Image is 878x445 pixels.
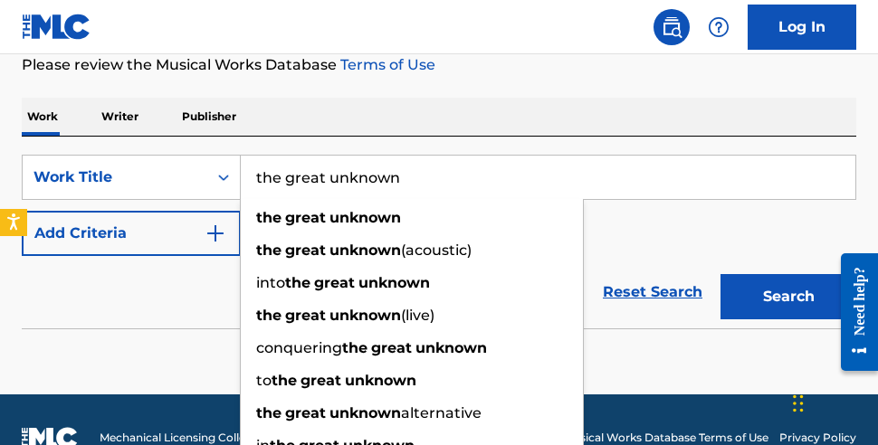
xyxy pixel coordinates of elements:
strong: unknown [329,209,401,226]
strong: the [256,307,282,324]
strong: great [301,372,341,389]
img: 9d2ae6d4665cec9f34b9.svg [205,222,226,244]
strong: unknown [345,372,416,389]
div: Help [701,9,737,45]
div: Drag [793,376,804,431]
button: Add Criteria [22,211,241,256]
strong: unknown [329,241,401,259]
img: search [661,16,682,38]
p: Please review the Musical Works Database [22,54,856,76]
span: (live) [401,307,434,324]
a: Reset Search [594,272,711,312]
strong: the [256,209,282,226]
strong: great [285,307,326,324]
a: Terms of Use [337,56,435,73]
a: Log In [748,5,856,50]
strong: the [256,404,282,421]
strong: great [371,339,412,356]
span: alternative [401,404,482,421]
iframe: Chat Widget [787,358,878,445]
a: Public Search [654,9,690,45]
iframe: Resource Center [827,239,878,384]
strong: great [285,209,326,226]
form: Search Form [22,155,856,328]
p: Publisher [177,98,242,136]
strong: great [285,404,326,421]
button: Search [721,274,856,319]
span: conquering [256,339,342,356]
strong: the [272,372,297,389]
span: into [256,274,285,291]
strong: unknown [415,339,487,356]
span: (acoustic) [401,241,472,259]
img: MLC Logo [22,14,91,40]
strong: unknown [329,307,401,324]
span: to [256,372,272,389]
div: Work Title [33,166,196,188]
strong: unknown [329,404,401,421]
strong: the [285,274,310,291]
img: help [708,16,730,38]
strong: the [256,241,282,259]
strong: unknown [358,274,430,291]
p: Work [22,98,63,136]
strong: great [285,241,326,259]
strong: the [342,339,367,356]
strong: great [314,274,355,291]
p: Writer [96,98,144,136]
